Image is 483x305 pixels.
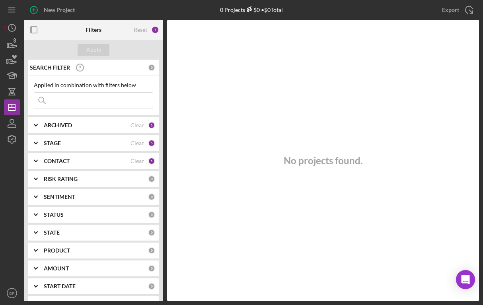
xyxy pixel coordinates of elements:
div: 0 [148,193,155,200]
div: 1 [148,122,155,129]
b: STATE [44,229,60,236]
div: Apply [86,44,101,56]
div: 0 [148,247,155,254]
div: 0 [148,64,155,71]
div: Applied in combination with filters below [34,82,153,88]
div: 0 [148,211,155,218]
b: STATUS [44,212,64,218]
button: DF [4,285,20,301]
div: 0 [148,283,155,290]
div: Export [442,2,459,18]
div: 1 [148,157,155,165]
div: Clear [130,140,144,146]
div: 0 Projects • $0 Total [220,6,283,13]
div: $0 [245,6,260,13]
button: Export [434,2,479,18]
div: 0 [148,265,155,272]
div: 5 [148,140,155,147]
b: AMOUNT [44,265,69,272]
b: START DATE [44,283,76,289]
button: Apply [78,44,109,56]
b: STAGE [44,140,61,146]
b: ARCHIVED [44,122,72,128]
div: 0 [148,229,155,236]
button: New Project [24,2,83,18]
b: PRODUCT [44,247,70,254]
b: RISK RATING [44,176,78,182]
h3: No projects found. [284,155,362,166]
text: DF [10,291,15,295]
div: Clear [130,122,144,128]
div: Reset [134,27,147,33]
b: SEARCH FILTER [30,64,70,71]
div: Clear [130,158,144,164]
div: Open Intercom Messenger [456,270,475,289]
div: 0 [148,175,155,183]
b: Filters [86,27,101,33]
b: SENTIMENT [44,194,75,200]
div: New Project [44,2,75,18]
div: 7 [151,26,159,34]
b: CONTACT [44,158,70,164]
